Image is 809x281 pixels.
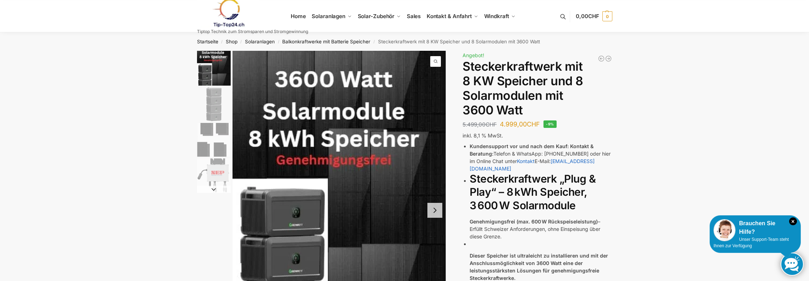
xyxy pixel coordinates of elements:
[470,218,598,225] strong: Genehmigungsfrei (max. 600 W Rückspeiseleistung)
[470,143,594,157] strong: Kontakt & Beratung:
[463,121,497,128] bdi: 5.499,00
[275,39,282,45] span: /
[427,13,472,20] span: Kontakt & Anfahrt
[527,120,540,128] span: CHF
[226,39,237,44] a: Shop
[470,172,612,212] h2: Steckerkraftwerk „Plug & Play“ – 8 kWh Speicher, 3 600 W Solarmodule
[197,186,231,193] button: Next slide
[197,39,218,44] a: Startseite
[195,122,231,157] li: 3 / 4
[714,219,736,241] img: Customer service
[237,39,245,45] span: /
[500,120,540,128] bdi: 4.999,00
[470,218,612,240] p: – Erfüllt Schweizer Anforderungen, ohne Einspeisung über diese Grenze.
[197,29,308,34] p: Tiptop Technik zum Stromsparen und Stromgewinnung
[197,87,231,121] img: Balkonkraftwerk mit 3600 Watt
[463,59,612,117] h1: Steckerkraftwerk mit 8 KW Speicher und 8 Solarmodulen mit 3600 Watt
[184,32,625,51] nav: Breadcrumb
[370,39,378,45] span: /
[423,0,481,32] a: Kontakt & Anfahrt
[218,39,226,45] span: /
[481,0,518,32] a: Windkraft
[197,158,231,192] img: NEP_800
[789,217,797,225] i: Schließen
[355,0,404,32] a: Solar-Zubehör
[282,39,370,44] a: Balkonkraftwerke mit Batterie Speicher
[602,11,612,21] span: 0
[195,86,231,122] li: 2 / 4
[404,0,423,32] a: Sales
[463,52,484,58] span: Angebot!
[312,13,345,20] span: Solaranlagen
[195,157,231,193] li: 4 / 4
[588,13,599,20] span: CHF
[517,158,535,164] a: Kontakt
[470,158,595,172] a: [EMAIL_ADDRESS][DOMAIN_NAME]
[197,51,231,86] img: 8kw-3600-watt-Collage.jpg
[470,253,608,281] strong: Dieser Speicher ist ultraleicht zu installieren und mit der Anschlussmöglichkeit von 3600 Watt ei...
[714,219,797,236] div: Brauchen Sie Hilfe?
[427,203,442,218] button: Next slide
[714,237,789,248] span: Unser Support-Team steht Ihnen zur Verfügung
[358,13,395,20] span: Solar-Zubehör
[605,55,612,62] a: 900/600 mit 2,2 KwH Marstek Speicher
[598,55,605,62] a: Flexible Solarpanels (2×120 W) & SolarLaderegler
[197,123,231,157] img: 6 Module bificiaL
[463,133,503,139] span: inkl. 8,1 % MwSt.
[195,51,231,86] li: 1 / 4
[486,121,497,128] span: CHF
[576,6,612,27] a: 0,00CHF 0
[484,13,509,20] span: Windkraft
[309,0,355,32] a: Solaranlagen
[470,143,569,149] strong: Kundensupport vor und nach dem Kauf:
[407,13,421,20] span: Sales
[543,120,556,128] span: -9%
[245,39,275,44] a: Solaranlagen
[470,142,612,172] li: Telefon & WhatsApp: [PHONE_NUMBER] oder hier im Online Chat unter E-Mail:
[576,13,599,20] span: 0,00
